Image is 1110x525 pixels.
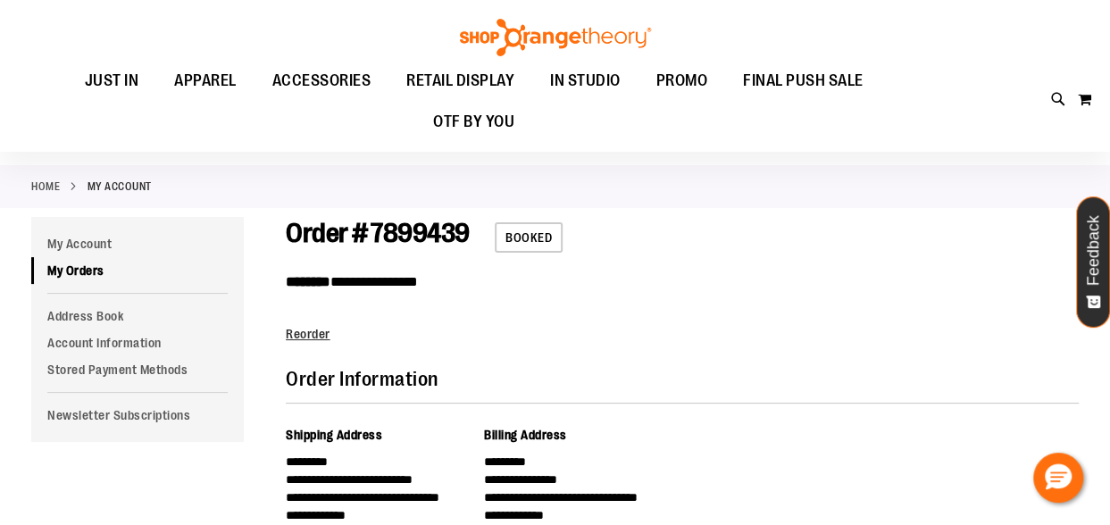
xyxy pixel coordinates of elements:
a: My Account [31,230,244,257]
img: Shop Orangetheory [457,19,654,56]
a: IN STUDIO [532,61,638,102]
a: Stored Payment Methods [31,356,244,383]
a: My Orders [31,257,244,284]
button: Hello, have a question? Let’s chat. [1033,453,1083,503]
span: Order # 7899439 [286,218,470,248]
span: PROMO [656,61,708,101]
a: APPAREL [156,61,255,102]
span: RETAIL DISPLAY [406,61,514,101]
span: APPAREL [174,61,237,101]
a: Newsletter Subscriptions [31,402,244,429]
a: Reorder [286,327,330,341]
span: ACCESSORIES [272,61,371,101]
span: JUST IN [85,61,139,101]
a: JUST IN [67,61,157,102]
a: Home [31,179,60,195]
button: Feedback - Show survey [1076,196,1110,328]
span: FINAL PUSH SALE [743,61,864,101]
a: Account Information [31,329,244,356]
span: Shipping Address [286,428,382,442]
span: OTF BY YOU [433,102,514,142]
span: Booked [495,222,563,253]
a: FINAL PUSH SALE [725,61,881,102]
span: Order Information [286,368,438,390]
span: IN STUDIO [550,61,621,101]
span: Billing Address [484,428,567,442]
span: Feedback [1085,215,1102,286]
a: Address Book [31,303,244,329]
a: PROMO [638,61,726,102]
a: RETAIL DISPLAY [388,61,532,102]
a: ACCESSORIES [255,61,389,102]
a: OTF BY YOU [415,102,532,143]
strong: My Account [88,179,152,195]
